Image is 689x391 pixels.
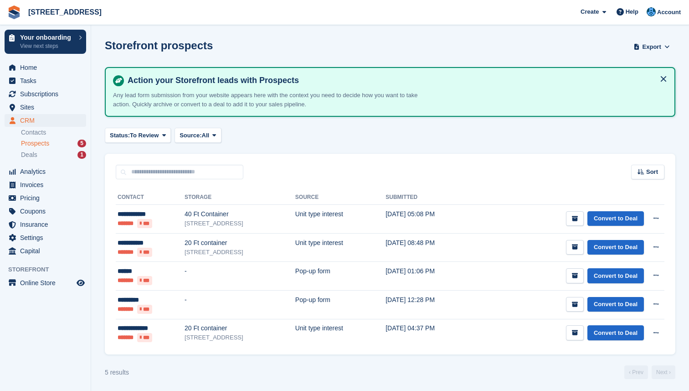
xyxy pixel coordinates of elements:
span: Home [20,61,75,74]
a: menu [5,165,86,178]
a: Convert to Deal [587,240,644,255]
span: Tasks [20,74,75,87]
h1: Storefront prospects [105,39,213,52]
a: menu [5,192,86,204]
a: Prospects 5 [21,139,86,148]
span: Sort [646,167,658,177]
span: Deals [21,151,37,159]
a: menu [5,245,86,257]
a: Convert to Deal [587,211,644,226]
h4: Action your Storefront leads with Prospects [124,75,667,86]
div: [STREET_ADDRESS] [185,219,295,228]
span: To Review [130,131,159,140]
span: Export [643,42,661,52]
a: Previous [624,365,648,379]
span: Online Store [20,276,75,289]
a: Deals 1 [21,150,86,160]
span: Analytics [20,165,75,178]
div: [STREET_ADDRESS] [185,248,295,257]
span: CRM [20,114,75,127]
a: Convert to Deal [587,268,644,283]
p: View next steps [20,42,74,50]
div: 5 [77,140,86,147]
td: Unit type interest [295,319,386,347]
div: 5 results [105,368,129,377]
th: Contact [116,190,185,205]
span: Prospects [21,139,49,148]
a: Convert to Deal [587,297,644,312]
span: All [202,131,210,140]
a: Preview store [75,277,86,288]
a: [STREET_ADDRESS] [25,5,105,20]
td: Pop-up form [295,290,386,319]
a: menu [5,231,86,244]
span: Settings [20,231,75,244]
button: Source: All [175,128,221,143]
a: Contacts [21,128,86,137]
a: Next [652,365,675,379]
div: 40 Ft Container [185,209,295,219]
a: menu [5,218,86,231]
td: Pop-up form [295,262,386,291]
span: Pricing [20,192,75,204]
td: [DATE] 05:08 PM [386,205,478,234]
a: menu [5,178,86,191]
a: Your onboarding View next steps [5,30,86,54]
span: Storefront [8,265,91,274]
div: 20 Ft container [185,323,295,333]
td: [DATE] 04:37 PM [386,319,478,347]
button: Export [632,39,672,54]
a: Convert to Deal [587,325,644,340]
td: [DATE] 08:48 PM [386,233,478,262]
div: [STREET_ADDRESS] [185,333,295,342]
th: Storage [185,190,295,205]
p: Any lead form submission from your website appears here with the context you need to decide how y... [113,91,432,109]
span: Create [581,7,599,16]
span: Sites [20,101,75,114]
p: Your onboarding [20,34,74,41]
td: Unit type interest [295,205,386,234]
a: menu [5,276,86,289]
a: menu [5,101,86,114]
span: Subscriptions [20,88,75,100]
th: Source [295,190,386,205]
span: Help [626,7,638,16]
a: menu [5,205,86,218]
span: Coupons [20,205,75,218]
img: Matt Nicoll-Jones [647,7,656,16]
td: [DATE] 12:28 PM [386,290,478,319]
span: Account [657,8,681,17]
a: menu [5,88,86,100]
span: Source: [180,131,201,140]
td: - [185,290,295,319]
a: menu [5,61,86,74]
td: - [185,262,295,291]
nav: Page [622,365,677,379]
img: stora-icon-8386f47178a22dfd0bd8f6a31ec36ba5ce8667c1dd55bd0f319d3a0aa187defe.svg [7,5,21,19]
td: Unit type interest [295,233,386,262]
span: Invoices [20,178,75,191]
span: Status: [110,131,130,140]
div: 20 Ft container [185,238,295,248]
a: menu [5,114,86,127]
button: Status: To Review [105,128,171,143]
span: Capital [20,245,75,257]
th: Submitted [386,190,478,205]
td: [DATE] 01:06 PM [386,262,478,291]
div: 1 [77,151,86,159]
span: Insurance [20,218,75,231]
a: menu [5,74,86,87]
